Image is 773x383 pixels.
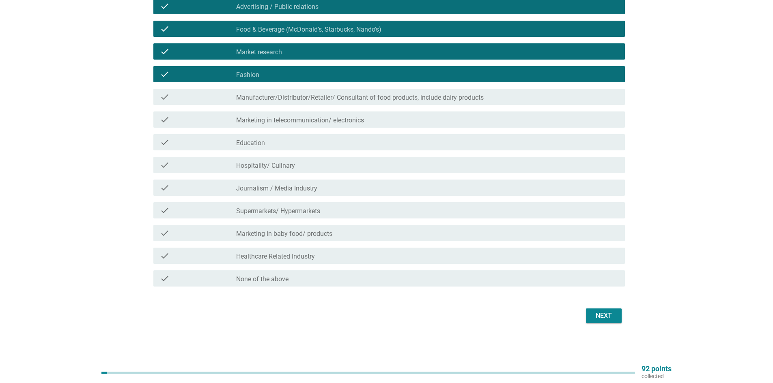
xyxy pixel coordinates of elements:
[160,183,170,193] i: check
[160,205,170,215] i: check
[236,48,282,56] label: Market research
[642,365,672,372] p: 92 points
[160,47,170,56] i: check
[236,275,289,283] label: None of the above
[160,69,170,79] i: check
[236,207,320,215] label: Supermarkets/ Hypermarkets
[236,184,317,193] label: Journalism / Media Industry
[160,115,170,124] i: check
[236,71,259,79] label: Fashion
[236,3,319,11] label: Advertising / Public relations
[236,230,332,238] label: Marketing in baby food/ products
[160,228,170,238] i: check
[592,311,615,321] div: Next
[236,252,315,261] label: Healthcare Related Industry
[642,372,672,380] p: collected
[160,274,170,283] i: check
[236,116,364,124] label: Marketing in telecommunication/ electronics
[160,92,170,102] i: check
[160,24,170,34] i: check
[586,308,622,323] button: Next
[236,26,381,34] label: Food & Beverage (McDonald’s, Starbucks, Nando’s)
[160,137,170,147] i: check
[236,162,295,170] label: Hospitality/ Culinary
[236,94,484,102] label: Manufacturer/Distributor/Retailer/ Consultant of food products, include dairy products
[160,251,170,261] i: check
[160,1,170,11] i: check
[160,160,170,170] i: check
[236,139,265,147] label: Education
